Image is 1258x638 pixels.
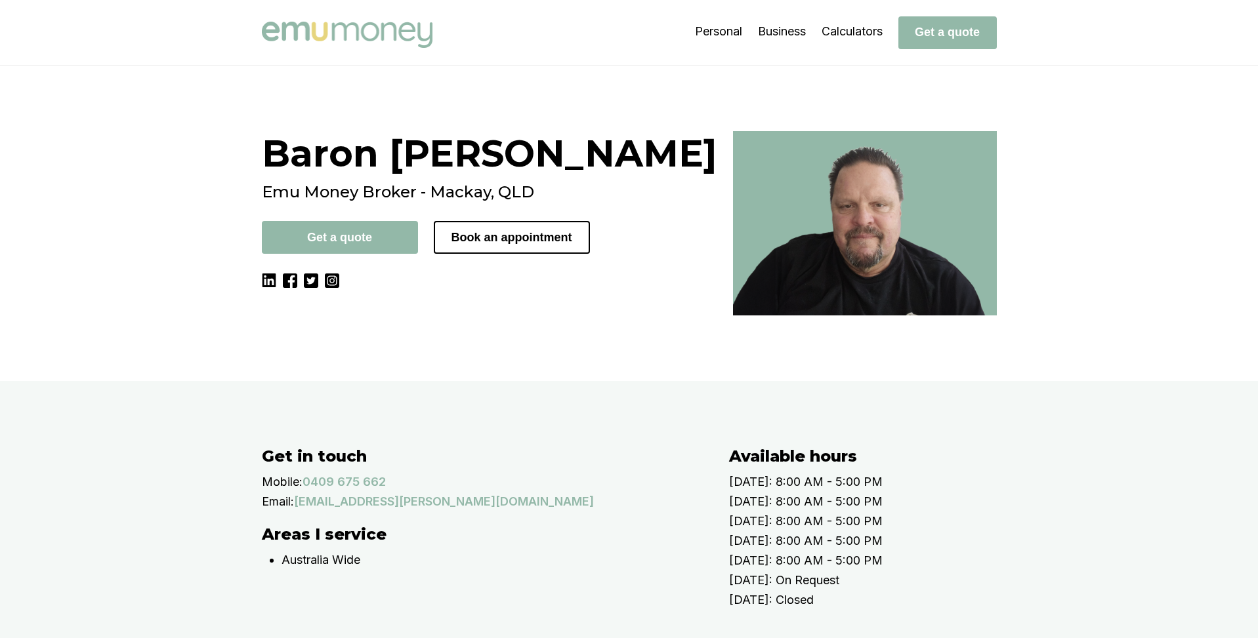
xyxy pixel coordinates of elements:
img: Emu Money logo [262,22,432,48]
h2: Available hours [729,447,1023,466]
a: 0409 675 662 [303,472,386,492]
a: [EMAIL_ADDRESS][PERSON_NAME][DOMAIN_NAME] [294,492,594,511]
h2: Emu Money Broker - Mackay, QLD [262,182,717,201]
img: Facebook [283,273,297,288]
p: Email: [262,492,294,511]
h2: Get in touch [262,447,703,466]
p: [DATE]: 8:00 AM - 5:00 PM [729,472,1023,492]
p: [DATE]: 8:00 AM - 5:00 PM [729,492,1023,511]
p: [DATE]: 8:00 AM - 5:00 PM [729,511,1023,531]
button: Book an appointment [434,221,590,254]
p: [DATE]: 8:00 AM - 5:00 PM [729,551,1023,570]
button: Get a quote [262,221,418,254]
p: Mobile: [262,472,303,492]
p: [DATE]: Closed [729,590,1023,610]
p: [DATE]: On Request [729,570,1023,590]
img: Instagram [325,273,339,288]
p: Australia Wide [282,550,703,570]
h2: Areas I service [262,525,703,544]
h1: Baron [PERSON_NAME] [262,131,717,176]
img: Best broker in Mackay, QLD - Baron Ketterman [733,131,997,315]
img: LinkedIn [262,273,276,288]
a: Get a quote [898,25,997,39]
p: [DATE]: 8:00 AM - 5:00 PM [729,531,1023,551]
img: Twitter [304,273,318,288]
button: Get a quote [898,16,997,49]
